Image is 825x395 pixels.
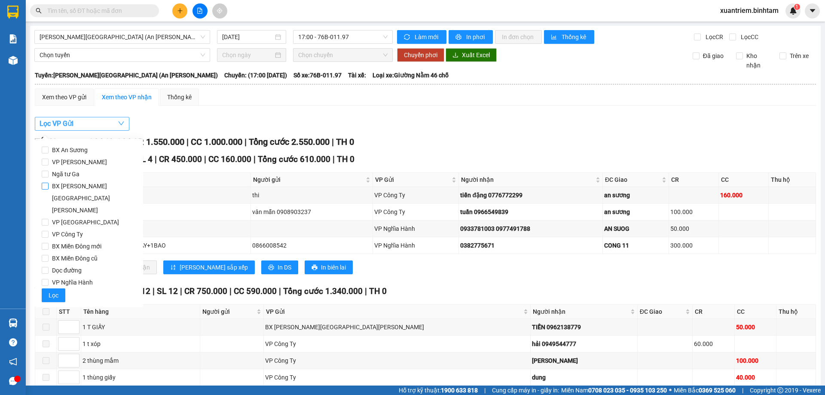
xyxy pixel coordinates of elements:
div: 40.000 [736,373,775,382]
span: In DS [278,263,291,272]
span: SL 12 [157,286,178,296]
span: TH 0 [337,154,354,164]
div: 2 thùng mắm [82,356,199,365]
div: thi [252,190,371,200]
button: sort-ascending[PERSON_NAME] sắp xếp [163,260,255,274]
span: In phơi [466,32,486,42]
div: 1BGAO [82,224,249,233]
span: BX Quảng Ngãi ĐT: [31,30,120,46]
input: 15/08/2025 [222,32,273,42]
div: an sương [604,190,667,200]
span: caret-down [809,7,816,15]
div: VP Công Ty [265,356,529,365]
span: BX Miền Đông mới [49,240,105,252]
span: ⚪️ [669,389,672,392]
div: VP Công Ty [265,339,529,349]
span: Xuất Excel [462,50,490,60]
button: file-add [192,3,208,18]
span: file-add [197,8,203,14]
td: VP Công Ty [264,352,531,369]
img: warehouse-icon [9,318,18,328]
div: BX [PERSON_NAME][GEOGRAPHIC_DATA][PERSON_NAME] [265,322,529,332]
div: VP Nghĩa Hành [374,241,458,250]
span: Trên xe [786,51,812,61]
button: plus [172,3,187,18]
span: | [279,286,281,296]
span: Lọc [49,291,58,300]
span: | [365,286,367,296]
span: xuantriem.binhtam [713,5,785,16]
span: Tổng cước 1.340.000 [283,286,363,296]
span: Người nhận [533,307,629,316]
div: VP Nghĩa Hành [374,224,458,233]
button: bar-chartThống kê [544,30,594,44]
div: TIẾN 0962138779 [532,322,636,332]
th: Tên hàng [81,305,200,319]
span: ĐC Giao [640,307,684,316]
img: warehouse-icon [9,56,18,65]
span: | [254,154,256,164]
span: Số xe: 76B-011.97 [293,70,342,80]
th: Tên hàng [81,173,251,187]
span: Hỗ trợ kỹ thuật: [399,386,478,395]
span: | [180,286,182,296]
td: VP Công Ty [373,187,459,204]
span: Tổng cước 2.550.000 [249,137,330,147]
span: CR 750.000 [184,286,227,296]
div: tiến đặng 0776772299 [460,190,601,200]
span: Loại xe: Giường Nằm 46 chỗ [373,70,449,80]
span: bar-chart [551,34,558,41]
b: Tuyến: [PERSON_NAME][GEOGRAPHIC_DATA] (An [PERSON_NAME]) [35,72,218,79]
div: 1 T GIẤY [82,322,199,332]
span: | [742,386,743,395]
button: printerIn phơi [449,30,493,44]
button: printerIn DS [261,260,298,274]
div: 1 thùng giấy [82,373,199,382]
th: Thu hộ [776,305,816,319]
div: VP Công Ty [265,373,529,382]
img: solution-icon [9,34,18,43]
span: VP [PERSON_NAME] [49,156,110,168]
span: Đã giao [700,51,727,61]
span: CR 1.550.000 [133,137,184,147]
span: Ngã tư Ga [49,168,83,180]
div: hải 0949544777 [532,339,636,349]
div: VP Công Ty [374,190,458,200]
button: syncLàm mới [397,30,446,44]
th: STT [57,305,81,319]
span: | [332,137,334,147]
div: 0382775671 [460,241,601,250]
span: | [484,386,486,395]
img: logo [3,6,29,45]
td: VP Công Ty [264,369,531,386]
sup: 1 [794,4,800,10]
div: vân mẫn 0908903237 [252,207,371,217]
input: Chọn ngày [222,50,273,60]
span: 1 [795,4,798,10]
span: CC 1.000.000 [191,137,242,147]
span: Dọc đường [49,264,85,276]
th: CR [693,305,734,319]
span: Thống kê [562,32,587,42]
span: BX Miền Đông cũ [49,252,101,264]
span: Lọc CR [702,32,724,42]
th: Thu hộ [769,173,816,187]
span: | [186,137,189,147]
span: Miền Bắc [674,386,736,395]
span: In biên lai [321,263,346,272]
div: 0933781003 0977491788 [460,224,601,233]
td: VP Công Ty [264,336,531,352]
div: 50.000 [736,322,775,332]
span: | [204,154,206,164]
span: Chọn chuyến [298,49,388,61]
div: CONG 11 [604,241,667,250]
span: | [333,154,335,164]
div: 50.000 [670,224,717,233]
span: Người nhận [461,175,593,184]
th: CC [719,173,769,187]
span: | [229,286,232,296]
span: SL 4 [136,154,153,164]
span: Người gửi [253,175,364,184]
div: tuấn 0966549839 [460,207,601,217]
strong: 0708 023 035 - 0935 103 250 [588,387,667,394]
